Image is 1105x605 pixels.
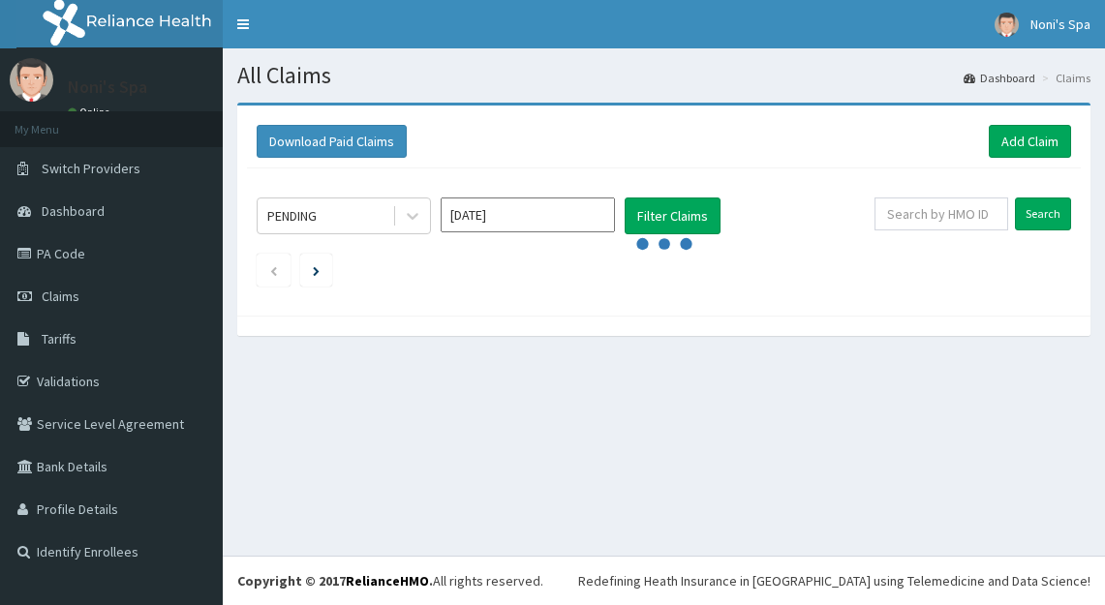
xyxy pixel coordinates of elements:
[578,571,1090,590] div: Redefining Heath Insurance in [GEOGRAPHIC_DATA] using Telemedicine and Data Science!
[257,125,407,158] button: Download Paid Claims
[237,63,1090,88] h1: All Claims
[68,78,147,96] p: Noni's Spa
[964,70,1035,86] a: Dashboard
[313,261,320,279] a: Next page
[42,287,79,305] span: Claims
[68,106,114,119] a: Online
[635,215,693,273] svg: audio-loading
[42,330,77,348] span: Tariffs
[267,206,317,226] div: PENDING
[625,197,721,234] button: Filter Claims
[1015,197,1071,230] input: Search
[875,197,1008,230] input: Search by HMO ID
[346,572,429,590] a: RelianceHMO
[995,13,1019,37] img: User Image
[269,261,278,279] a: Previous page
[989,125,1071,158] a: Add Claim
[223,556,1105,605] footer: All rights reserved.
[42,202,105,220] span: Dashboard
[441,197,615,232] input: Select Month and Year
[1037,70,1090,86] li: Claims
[1030,15,1090,33] span: Noni's Spa
[10,58,53,102] img: User Image
[237,572,433,590] strong: Copyright © 2017 .
[42,160,140,177] span: Switch Providers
